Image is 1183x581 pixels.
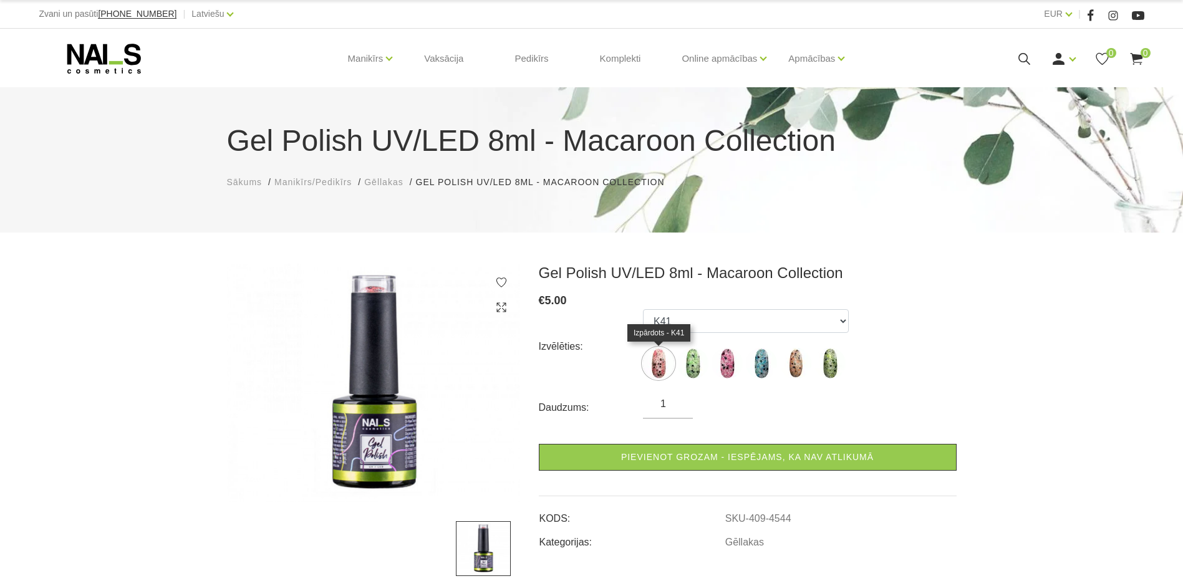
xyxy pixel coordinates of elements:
[712,348,743,379] label: Nav atlikumā
[746,348,777,379] img: ...
[416,176,677,189] li: Gel Polish UV/LED 8ml - Macaroon Collection
[1078,6,1081,22] span: |
[348,34,384,84] a: Manikīrs
[780,348,811,379] img: ...
[539,444,957,471] a: Pievienot grozam
[539,294,545,307] span: €
[539,526,725,550] td: Kategorijas:
[643,348,674,379] img: ...
[1106,48,1116,58] span: 0
[725,513,791,524] a: SKU-409-4544
[505,29,558,89] a: Pedikīrs
[788,34,835,84] a: Apmācības
[274,177,352,187] span: Manikīrs/Pedikīrs
[539,502,725,526] td: KODS:
[1141,48,1151,58] span: 0
[1094,51,1110,67] a: 0
[98,9,176,19] a: [PHONE_NUMBER]
[545,294,567,307] span: 5.00
[227,118,957,163] h1: Gel Polish UV/LED 8ml - Macaroon Collection
[539,398,644,418] div: Daudzums:
[712,348,743,379] img: ...
[814,348,846,379] img: ...
[39,6,176,22] div: Zvani un pasūti
[682,34,757,84] a: Online apmācības
[1129,51,1144,67] a: 0
[725,537,764,548] a: Gēllakas
[780,348,811,379] label: Nav atlikumā
[814,348,846,379] label: Nav atlikumā
[1044,6,1063,21] a: EUR
[539,337,644,357] div: Izvēlēties:
[746,348,777,379] label: Nav atlikumā
[590,29,651,89] a: Komplekti
[539,264,957,282] h3: Gel Polish UV/LED 8ml - Macaroon Collection
[274,176,352,189] a: Manikīrs/Pedikīrs
[227,177,263,187] span: Sākums
[643,348,674,379] label: Nav atlikumā
[364,177,403,187] span: Gēllakas
[183,6,185,22] span: |
[227,176,263,189] a: Sākums
[227,264,520,502] img: ...
[191,6,224,21] a: Latviešu
[414,29,473,89] a: Vaksācija
[456,521,511,576] img: ...
[677,348,708,379] img: ...
[364,176,403,189] a: Gēllakas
